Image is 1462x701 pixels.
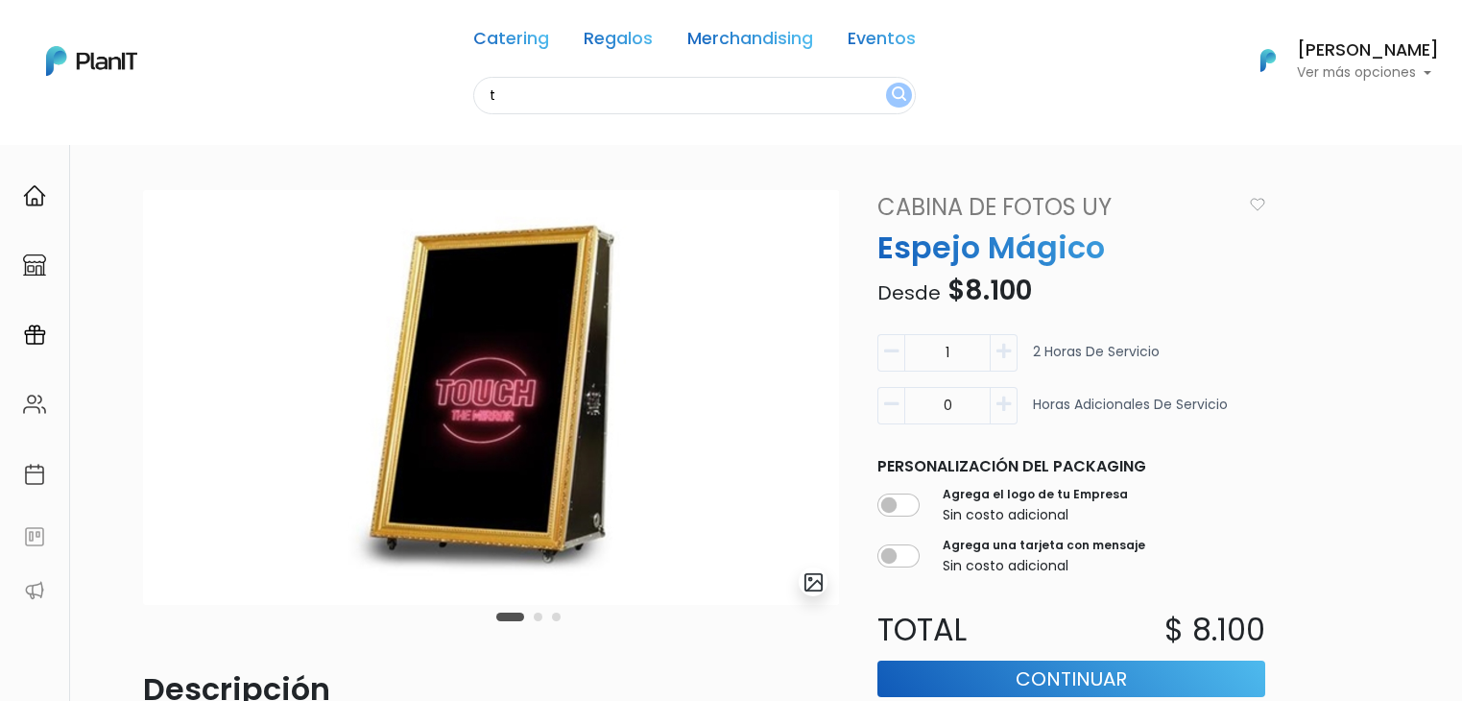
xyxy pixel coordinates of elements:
[23,579,46,602] img: partners-52edf745621dab592f3b2c58e3bca9d71375a7ef29c3b500c9f145b62cc070d4.svg
[496,613,524,621] button: Carousel Page 1 (Current Slide)
[534,613,542,621] button: Carousel Page 2
[943,537,1145,554] label: Agrega una tarjeta con mensaje
[866,225,1277,271] p: Espejo Mágico
[848,31,916,54] a: Eventos
[1033,342,1160,379] p: 2 Horas de servicio
[943,556,1145,576] p: Sin costo adicional
[1164,607,1265,653] p: $ 8.100
[23,525,46,548] img: feedback-78b5a0c8f98aac82b08bfc38622c3050aee476f2c9584af64705fc4e61158814.svg
[877,279,941,306] span: Desde
[23,393,46,416] img: people-662611757002400ad9ed0e3c099ab2801c6687ba6c219adb57efc949bc21e19d.svg
[1033,395,1228,432] p: Horas adicionales de servicio
[943,505,1128,525] p: Sin costo adicional
[1235,36,1439,85] button: PlanIt Logo [PERSON_NAME] Ver más opciones
[892,86,906,105] img: search_button-432b6d5273f82d61273b3651a40e1bd1b912527efae98b1b7a1b2c0702e16a8d.svg
[23,184,46,207] img: home-e721727adea9d79c4d83392d1f703f7f8bce08238fde08b1acbfd93340b81755.svg
[1297,42,1439,60] h6: [PERSON_NAME]
[877,455,1265,478] p: Personalización del packaging
[23,254,46,277] img: marketplace-4ceaa7011d94191e9ded77b95e3339b90024bf715f7c57f8cf31f2d8c509eaba.svg
[803,571,825,593] img: gallery-light
[947,272,1032,309] span: $8.100
[877,661,1265,697] button: Continuar
[46,46,137,76] img: PlanIt Logo
[1250,198,1265,211] img: heart_icon
[23,463,46,486] img: calendar-87d922413cdce8b2cf7b7f5f62616a5cf9e4887200fb71536465627b3292af00.svg
[491,605,565,628] div: Carousel Pagination
[23,324,46,347] img: campaigns-02234683943229c281be62815700db0a1741e53638e28bf9629b52c665b00959.svg
[143,190,839,605] img: espejo_magico.jpg
[1247,39,1289,82] img: PlanIt Logo
[687,31,813,54] a: Merchandising
[866,607,1071,653] p: Total
[473,31,549,54] a: Catering
[552,613,561,621] button: Carousel Page 3
[866,190,1242,225] a: Cabina de Fotos UY
[584,31,653,54] a: Regalos
[943,486,1128,503] label: Agrega el logo de tu Empresa
[1297,66,1439,80] p: Ver más opciones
